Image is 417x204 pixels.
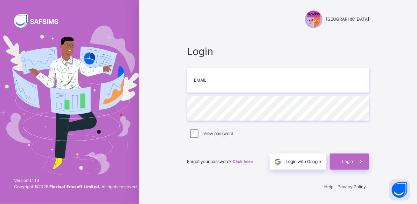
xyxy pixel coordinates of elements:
span: Login with Google [286,158,321,165]
span: Version 0.1.19 [14,177,138,184]
a: Help [324,184,333,189]
span: Login [187,44,369,59]
span: Copyright © 2025 All rights reserved. [14,184,138,189]
img: google.396cfc9801f0270233282035f929180a.svg [274,158,282,166]
span: Login [342,158,353,165]
strong: Flexisaf Edusoft Limited. [49,184,100,189]
span: Forgot your password? [187,159,253,164]
a: Privacy Policy [338,184,366,189]
button: Open asap [389,179,410,200]
label: View password [203,130,233,137]
img: SAFSIMS Logo [14,14,67,28]
span: [GEOGRAPHIC_DATA] [326,16,369,22]
a: Click here [232,159,253,164]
